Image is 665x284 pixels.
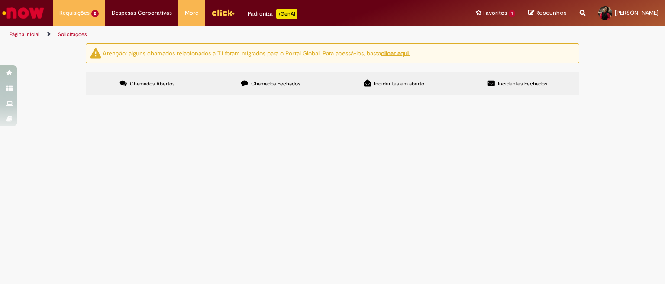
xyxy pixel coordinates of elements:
[615,9,659,16] span: [PERSON_NAME]
[211,6,235,19] img: click_logo_yellow_360x200.png
[509,10,515,17] span: 1
[536,9,567,17] span: Rascunhos
[381,49,410,57] a: clicar aqui.
[276,9,297,19] p: +GenAi
[112,9,172,17] span: Despesas Corporativas
[103,49,410,57] ng-bind-html: Atenção: alguns chamados relacionados a T.I foram migrados para o Portal Global. Para acessá-los,...
[59,9,90,17] span: Requisições
[1,4,45,22] img: ServiceNow
[10,31,39,38] a: Página inicial
[58,31,87,38] a: Solicitações
[248,9,297,19] div: Padroniza
[185,9,198,17] span: More
[528,9,567,17] a: Rascunhos
[483,9,507,17] span: Favoritos
[251,80,300,87] span: Chamados Fechados
[374,80,424,87] span: Incidentes em aberto
[498,80,547,87] span: Incidentes Fechados
[130,80,175,87] span: Chamados Abertos
[6,26,437,42] ul: Trilhas de página
[91,10,99,17] span: 2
